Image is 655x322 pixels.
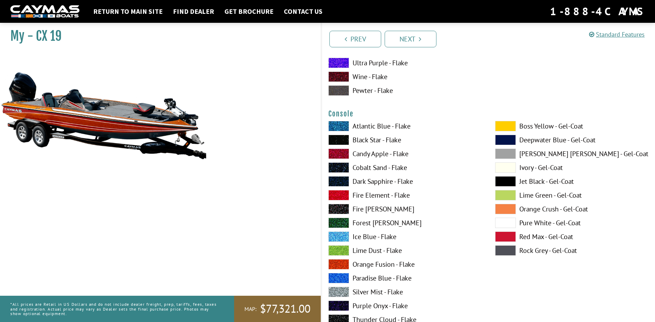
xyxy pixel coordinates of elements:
p: *All prices are Retail in US Dollars and do not include dealer freight, prep, tariffs, fees, taxe... [10,299,219,319]
label: Forest [PERSON_NAME] [328,218,481,228]
label: Fire [PERSON_NAME] [328,204,481,214]
label: Red Max - Gel-Coat [495,231,648,242]
a: MAP:$77,321.00 [234,296,321,322]
label: Paradise Blue - Flake [328,273,481,283]
label: Ultra Purple - Flake [328,58,481,68]
h4: Console [328,110,648,118]
label: Ice Blue - Flake [328,231,481,242]
label: Silver Mist - Flake [328,287,481,297]
span: MAP: [244,305,257,313]
label: Dark Sapphire - Flake [328,176,481,187]
h1: My - CX 19 [10,28,304,44]
label: Lime Dust - Flake [328,245,481,256]
label: Rock Grey - Gel-Coat [495,245,648,256]
label: Purple Onyx - Flake [328,301,481,311]
label: Orange Fusion - Flake [328,259,481,269]
label: Jet Black - Gel-Coat [495,176,648,187]
label: Fire Element - Flake [328,190,481,200]
a: Prev [329,31,381,47]
label: Pure White - Gel-Coat [495,218,648,228]
label: Atlantic Blue - Flake [328,121,481,131]
label: Lime Green - Gel-Coat [495,190,648,200]
label: [PERSON_NAME] [PERSON_NAME] - Gel-Coat [495,149,648,159]
label: Wine - Flake [328,72,481,82]
span: $77,321.00 [260,302,310,316]
img: white-logo-c9c8dbefe5ff5ceceb0f0178aa75bf4bb51f6bca0971e226c86eb53dfe498488.png [10,5,79,18]
a: Standard Features [589,30,645,38]
label: Deepwater Blue - Gel-Coat [495,135,648,145]
label: Cobalt Sand - Flake [328,162,481,173]
a: Get Brochure [221,7,277,16]
a: Contact Us [280,7,326,16]
a: Find Dealer [170,7,218,16]
a: Return to main site [90,7,166,16]
a: Next [385,31,436,47]
label: Orange Crush - Gel-Coat [495,204,648,214]
label: Pewter - Flake [328,85,481,96]
label: Boss Yellow - Gel-Coat [495,121,648,131]
label: Ivory - Gel-Coat [495,162,648,173]
label: Black Star - Flake [328,135,481,145]
label: Candy Apple - Flake [328,149,481,159]
div: 1-888-4CAYMAS [550,4,645,19]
